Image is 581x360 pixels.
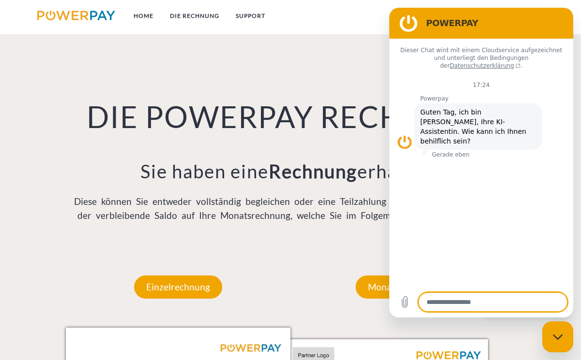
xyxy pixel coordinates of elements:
[542,321,573,352] iframe: Schaltfläche zum Öffnen des Messaging-Fensters; Konversation läuft
[134,275,222,299] p: Einzelrechnung
[228,7,274,25] a: SUPPORT
[66,160,515,183] h3: Sie haben eine erhalten?
[494,7,524,25] a: agb
[389,8,573,317] iframe: Messaging-Fenster
[162,7,228,25] a: DIE RECHNUNG
[269,160,357,182] b: Rechnung
[125,7,162,25] a: Home
[37,11,115,20] img: logo-powerpay.svg
[356,275,450,299] p: Monatsrechnung
[66,195,515,222] p: Diese können Sie entweder vollständig begleichen oder eine Teilzahlung leisten, in diesem Fall wi...
[66,99,515,136] h1: DIE POWERPAY RECHNUNG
